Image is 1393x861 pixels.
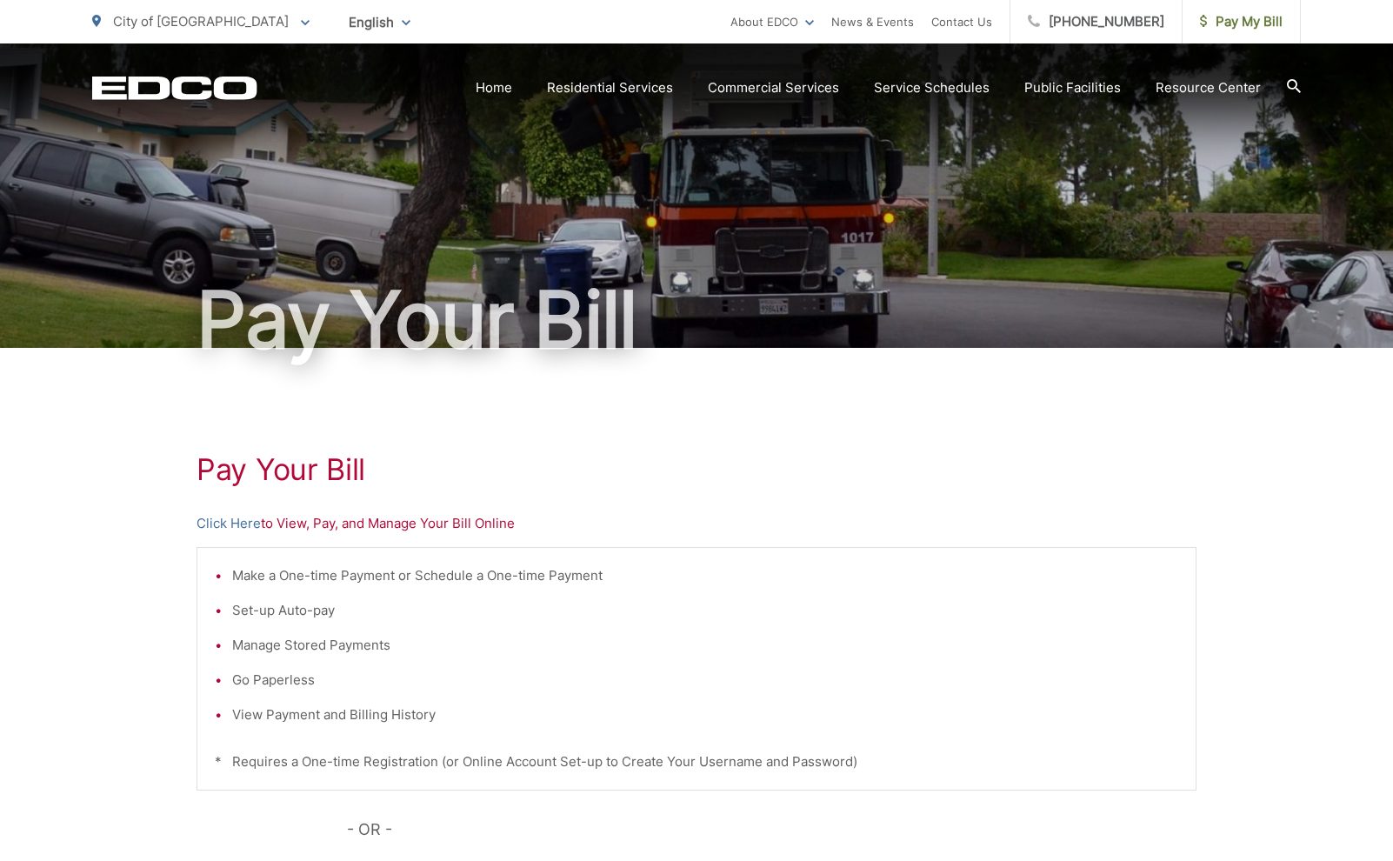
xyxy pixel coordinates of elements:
[215,751,1178,772] p: * Requires a One-time Registration (or Online Account Set-up to Create Your Username and Password)
[232,670,1178,691] li: Go Paperless
[347,817,1197,843] p: - OR -
[1200,11,1283,32] span: Pay My Bill
[831,11,914,32] a: News & Events
[931,11,992,32] a: Contact Us
[113,13,289,30] span: City of [GEOGRAPHIC_DATA]
[197,513,261,534] a: Click Here
[232,635,1178,656] li: Manage Stored Payments
[730,11,814,32] a: About EDCO
[1156,77,1261,98] a: Resource Center
[232,600,1178,621] li: Set-up Auto-pay
[1024,77,1121,98] a: Public Facilities
[476,77,512,98] a: Home
[92,76,257,100] a: EDCD logo. Return to the homepage.
[547,77,673,98] a: Residential Services
[92,277,1301,364] h1: Pay Your Bill
[232,704,1178,725] li: View Payment and Billing History
[336,7,423,37] span: English
[197,452,1196,487] h1: Pay Your Bill
[874,77,990,98] a: Service Schedules
[197,513,1196,534] p: to View, Pay, and Manage Your Bill Online
[232,565,1178,586] li: Make a One-time Payment or Schedule a One-time Payment
[708,77,839,98] a: Commercial Services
